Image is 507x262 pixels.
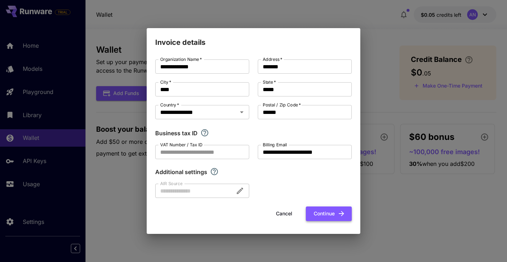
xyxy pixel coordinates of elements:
[200,129,209,137] svg: If you are a business tax registrant, please enter your business tax ID here.
[268,206,300,221] button: Cancel
[263,102,301,108] label: Postal / Zip Code
[263,142,287,148] label: Billing Email
[160,102,179,108] label: Country
[237,107,247,117] button: Open
[147,28,360,48] h2: Invoice details
[160,79,171,85] label: City
[160,142,203,148] label: VAT Number / Tax ID
[210,167,219,176] svg: Explore additional customization settings
[155,129,198,137] p: Business tax ID
[160,56,202,62] label: Organization Name
[160,180,182,187] label: AIR Source
[155,168,207,176] p: Additional settings
[306,206,352,221] button: Continue
[263,56,282,62] label: Address
[263,79,276,85] label: State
